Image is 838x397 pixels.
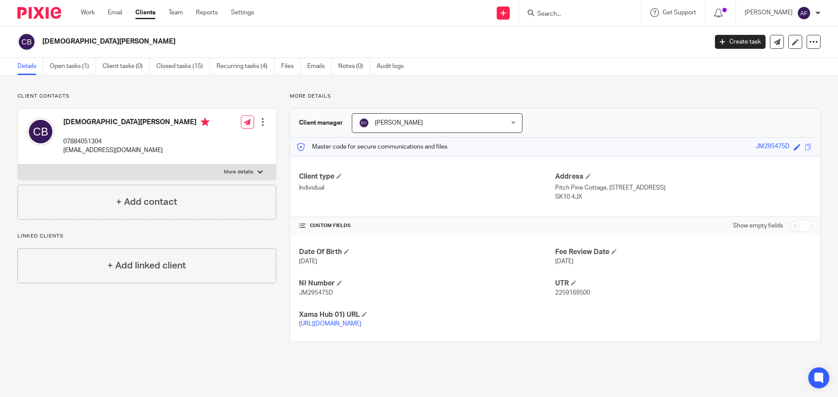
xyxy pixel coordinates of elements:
[299,258,317,265] span: [DATE]
[377,58,410,75] a: Audit logs
[103,58,150,75] a: Client tasks (0)
[555,258,574,265] span: [DATE]
[17,58,43,75] a: Details
[359,118,369,128] img: svg%3E
[17,93,276,100] p: Client contacts
[231,8,254,17] a: Settings
[797,6,811,20] img: svg%3E
[555,290,590,296] span: 2259169500
[375,120,423,126] span: [PERSON_NAME]
[299,172,555,181] h4: Client type
[555,248,811,257] h4: Fee Review Date
[81,8,95,17] a: Work
[299,290,333,296] span: JM295475D
[299,183,555,192] p: Individual
[42,37,570,46] h2: [DEMOGRAPHIC_DATA][PERSON_NAME]
[17,7,61,19] img: Pixie
[63,137,209,146] p: 07884051304
[50,58,96,75] a: Open tasks (1)
[555,172,811,181] h4: Address
[156,58,210,75] a: Closed tasks (15)
[299,310,555,319] h4: Xama Hub 01) URL
[299,119,343,127] h3: Client manager
[108,8,122,17] a: Email
[299,279,555,288] h4: NI Number
[116,195,177,209] h4: + Add contact
[135,8,155,17] a: Clients
[756,142,790,152] div: JM295475D
[281,58,301,75] a: Files
[297,143,447,151] p: Master code for secure communications and files
[17,233,276,240] p: Linked clients
[745,8,793,17] p: [PERSON_NAME]
[536,10,615,18] input: Search
[290,93,821,100] p: More details
[63,118,209,129] h4: [DEMOGRAPHIC_DATA][PERSON_NAME]
[733,221,783,230] label: Show empty fields
[216,58,275,75] a: Recurring tasks (4)
[27,118,55,146] img: svg%3E
[107,259,186,272] h4: + Add linked client
[338,58,370,75] a: Notes (0)
[555,193,811,201] p: SK10 4JX
[299,222,555,229] h4: CUSTOM FIELDS
[17,33,36,51] img: svg%3E
[715,35,766,49] a: Create task
[63,146,209,155] p: [EMAIL_ADDRESS][DOMAIN_NAME]
[307,58,332,75] a: Emails
[555,279,811,288] h4: UTR
[201,118,209,126] i: Primary
[224,169,253,176] p: More details
[555,183,811,192] p: Pitch Pine Cottage, [STREET_ADDRESS]
[168,8,183,17] a: Team
[299,248,555,257] h4: Date Of Birth
[299,321,361,327] a: [URL][DOMAIN_NAME]
[663,10,696,16] span: Get Support
[196,8,218,17] a: Reports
